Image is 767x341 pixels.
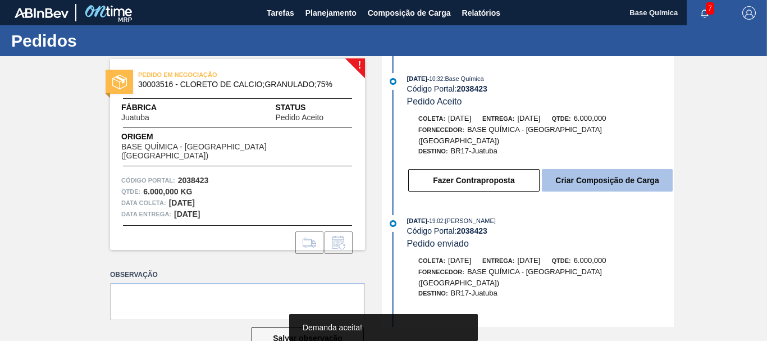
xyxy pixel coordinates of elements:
div: Ir para Composição de Carga [295,231,323,254]
span: Destino: [418,290,448,297]
span: Data coleta: [121,197,166,208]
span: Pedido enviado [407,239,469,248]
span: Qtde: [551,257,570,264]
span: Tarefas [267,6,294,20]
span: Qtde: [551,115,570,122]
span: Fornecedor: [418,269,464,275]
img: TNhmsLtSVTkK8tSr43FrP2fwEKptu5GPRR3wAAAABJRU5ErkJggg== [15,8,69,18]
strong: 2038423 [178,176,209,185]
div: Código Portal: [407,84,674,93]
span: 6.000,000 [574,114,606,122]
span: Fornecedor: [418,126,464,133]
img: Logout [742,6,756,20]
span: Data entrega: [121,208,171,220]
span: Planejamento [305,6,357,20]
span: PEDIDO EM NEGOCIAÇÃO [138,69,295,80]
strong: 2038423 [456,84,487,93]
span: 6.000,000 [574,256,606,265]
span: Fábrica [121,102,185,113]
span: BASE QUÍMICA - [GEOGRAPHIC_DATA] ([GEOGRAPHIC_DATA]) [418,267,602,287]
span: [DATE] [448,114,471,122]
span: [DATE] [517,256,540,265]
span: 7 [706,2,714,15]
span: BR17-Juatuba [451,289,497,297]
span: Status [275,102,354,113]
div: Código Portal: [407,226,674,235]
span: - 19:02 [427,218,443,224]
span: Entrega: [482,115,514,122]
label: Observação [110,267,365,283]
span: BASE QUÍMICA - [GEOGRAPHIC_DATA] ([GEOGRAPHIC_DATA]) [121,143,354,160]
button: Fazer Contraproposta [408,169,540,192]
div: Informar alteração no pedido [325,231,353,254]
span: - 10:32 [427,76,443,82]
button: Criar Composição de Carga [542,169,673,192]
span: Destino: [418,148,448,154]
span: Juatuba [121,113,149,122]
span: Demanda aceita! [303,323,362,332]
span: Relatórios [462,6,500,20]
img: status [112,75,127,89]
span: Coleta: [418,115,445,122]
span: [DATE] [517,114,540,122]
span: [DATE] [407,217,427,224]
strong: [DATE] [174,210,200,219]
h1: Pedidos [11,34,211,47]
span: Código Portal: [121,175,175,186]
span: Pedido Aceito [407,97,462,106]
span: : [PERSON_NAME] [443,217,496,224]
span: [DATE] [448,256,471,265]
span: Coleta: [418,257,445,264]
strong: [DATE] [169,198,195,207]
button: Notificações [687,5,723,21]
img: atual [390,220,396,227]
strong: 2038423 [456,226,487,235]
span: : Base Química [443,75,483,82]
span: [DATE] [407,75,427,82]
span: BR17-Juatuba [451,147,497,155]
span: 30003516 - CLORETO DE CALCIO;GRANULADO;75% [138,80,342,89]
span: Origem [121,131,354,143]
span: Qtde : [121,186,140,197]
span: Pedido Aceito [275,113,323,122]
span: Entrega: [482,257,514,264]
strong: 6.000,000 KG [143,187,192,196]
span: Composição de Carga [368,6,451,20]
img: atual [390,78,396,85]
span: BASE QUÍMICA - [GEOGRAPHIC_DATA] ([GEOGRAPHIC_DATA]) [418,125,602,145]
